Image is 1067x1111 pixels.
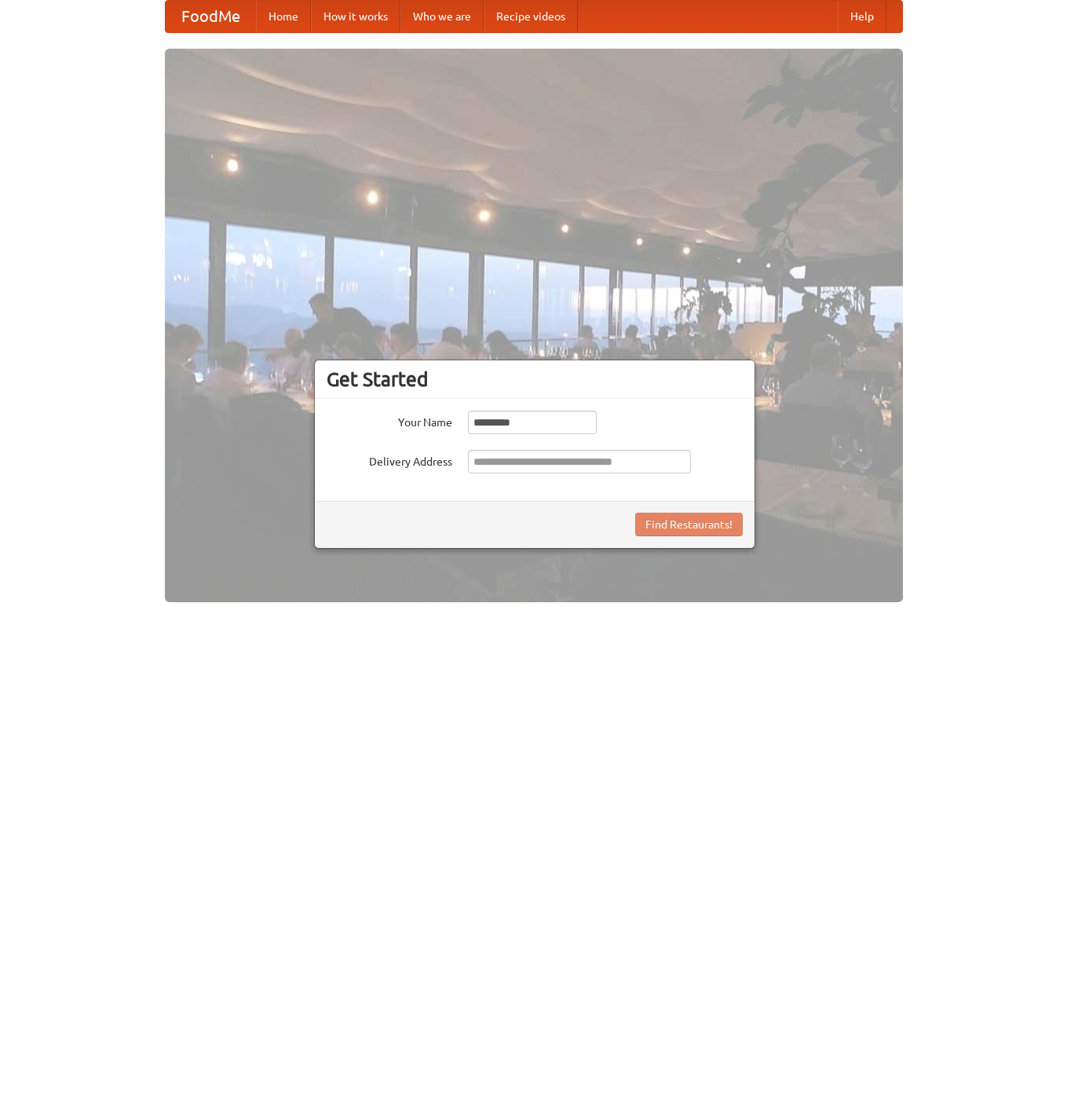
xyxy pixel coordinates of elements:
[327,367,743,391] h3: Get Started
[327,450,452,470] label: Delivery Address
[400,1,484,32] a: Who we are
[327,411,452,430] label: Your Name
[166,1,256,32] a: FoodMe
[256,1,311,32] a: Home
[311,1,400,32] a: How it works
[635,513,743,536] button: Find Restaurants!
[484,1,578,32] a: Recipe videos
[838,1,886,32] a: Help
